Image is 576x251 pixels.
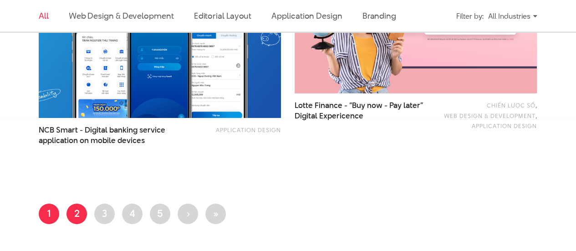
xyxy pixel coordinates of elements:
a: Application Design [216,126,281,134]
div: All Industries [488,8,537,24]
a: Lotte Finance - “Buy now - Pay later”Digital Expericence [295,100,428,121]
a: All [39,10,49,21]
a: Editorial Layout [194,10,252,21]
span: NCB Smart - Digital banking service [39,125,172,146]
a: 4 [122,204,143,224]
a: Chiến lược số [487,101,535,109]
a: 5 [150,204,170,224]
span: Digital Expericence [295,111,363,121]
a: 3 [94,204,115,224]
span: › [186,206,190,220]
a: Web Design & Development [444,112,535,120]
div: , , [440,100,537,131]
a: 2 [66,204,87,224]
a: NCB Smart - Digital banking serviceapplication on mobile devices [39,125,172,146]
a: Branding [362,10,396,21]
span: » [213,206,219,220]
span: Lotte Finance - “Buy now - Pay later” [295,100,428,121]
a: Web Design & Development [69,10,174,21]
a: Application Design [271,10,342,21]
div: Filter by: [456,8,484,24]
a: Application Design [472,122,537,130]
span: application on mobile devices [39,135,145,146]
